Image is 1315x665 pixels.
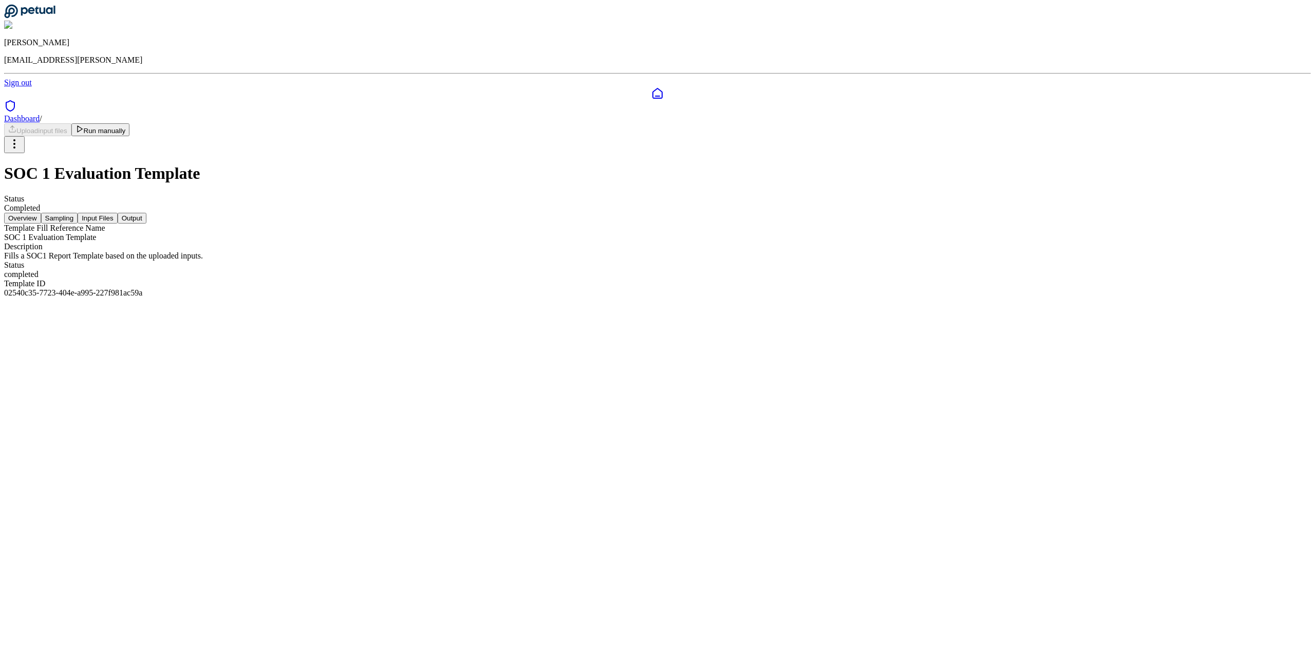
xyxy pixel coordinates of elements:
[78,213,118,224] button: Input Files
[4,288,1311,298] div: 02540c35-7723-404e-a995-227f981ac59a
[4,213,1311,224] nav: Tabs
[4,194,1311,204] div: Status
[4,114,1311,123] div: /
[118,213,146,224] button: Output
[4,213,41,224] button: Overview
[4,270,1311,279] div: completed
[4,279,1311,288] div: Template ID
[4,204,1311,213] div: Completed
[71,123,130,136] button: Run manually
[4,21,73,30] img: Shekhar Khedekar
[4,224,1311,233] div: Template Fill Reference Name
[4,56,1311,65] p: [EMAIL_ADDRESS][PERSON_NAME]
[4,100,1311,114] a: SOC
[4,11,55,20] a: Go to Dashboard
[4,261,1311,270] div: Status
[4,164,1311,183] h1: SOC 1 Evaluation Template
[4,123,71,136] button: Uploadinput files
[4,38,1311,47] p: [PERSON_NAME]
[41,213,78,224] button: Sampling
[4,242,1311,251] div: Description
[4,251,203,260] span: Fills a SOC1 Report Template based on the uploaded inputs.
[4,233,1311,242] div: SOC 1 Evaluation Template
[4,78,32,87] a: Sign out
[4,114,40,123] a: Dashboard
[4,87,1311,100] a: Dashboard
